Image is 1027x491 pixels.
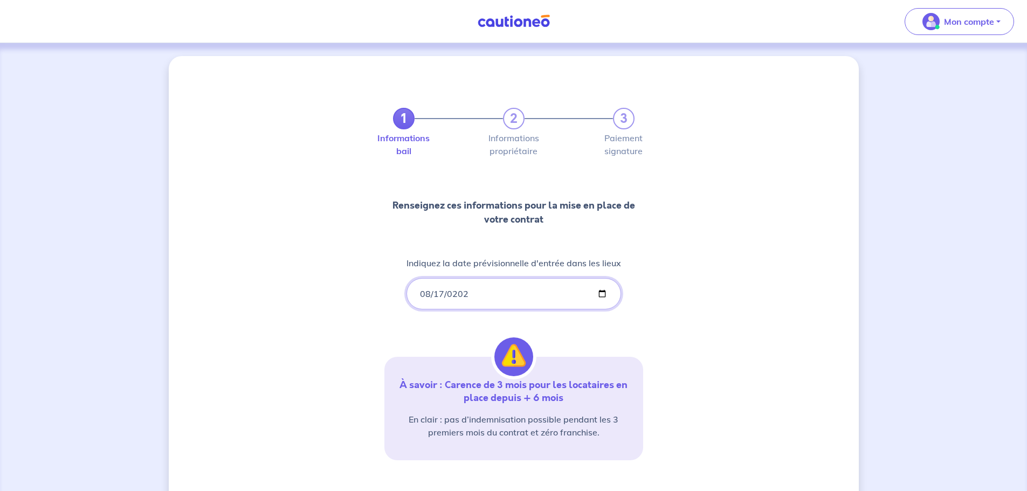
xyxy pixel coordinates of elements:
img: illu_alert.svg [494,337,533,376]
p: En clair : pas d’indemnisation possible pendant les 3 premiers mois du contrat et zéro franchise. [397,413,630,439]
label: Informations bail [393,134,415,155]
input: lease-signed-date-placeholder [406,278,621,309]
label: Informations propriétaire [503,134,525,155]
img: illu_account_valid_menu.svg [922,13,940,30]
p: À savoir : Carence de 3 mois pour les locataires en place depuis + 6 mois [397,378,630,404]
p: Mon compte [944,15,994,28]
button: illu_account_valid_menu.svgMon compte [905,8,1014,35]
a: 1 [393,108,415,129]
p: Renseignez ces informations pour la mise en place de votre contrat [384,198,643,226]
p: Indiquez la date prévisionnelle d'entrée dans les lieux [406,257,621,269]
img: Cautioneo [473,15,554,28]
label: Paiement signature [613,134,635,155]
